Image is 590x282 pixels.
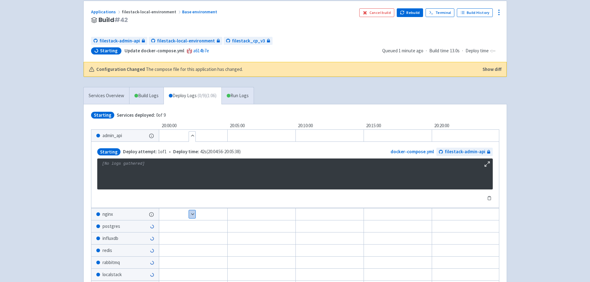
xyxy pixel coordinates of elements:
a: docker-compose.yml [391,149,434,154]
span: Services deployed: [117,112,155,118]
strong: Update docker-compose.yml [125,48,184,54]
button: Show diff [483,66,501,73]
span: Starting [97,148,120,155]
span: Starting [91,112,114,119]
div: 20:15:00 [364,122,432,129]
span: nginx [103,211,113,218]
button: Rebuild [397,8,423,17]
div: 20:05:00 [227,122,295,129]
time: 1 minute ago [399,48,423,54]
div: 20:00:00 [159,122,227,129]
a: Base environment [182,9,218,15]
a: filestack_cp_v3 [224,37,273,45]
span: redis [103,247,112,254]
span: Queued [382,48,423,54]
span: • [123,148,241,155]
div: · · [382,47,499,54]
span: 1 of 1 [123,148,167,155]
span: filestack-local-environment [122,9,182,15]
span: 42s ( 20:04:56 - 20:05:38 ) [173,148,241,155]
a: Services Overview [84,87,129,104]
span: influxdb [103,235,118,242]
a: Run Logs [221,87,254,104]
span: postgres [103,223,120,230]
a: filestack-admin-api [91,37,147,45]
span: -:-- [490,47,496,54]
a: Terminal [426,8,454,17]
span: ( 0 / 9 ) (1:06) [198,92,216,99]
a: filestack-admin-api [436,148,493,156]
span: Deploy attempt: [123,149,157,154]
span: filestack_cp_v3 [232,37,265,45]
a: a614b7e [193,48,209,54]
b: Configuration Changed [96,66,145,73]
span: Starting [100,48,118,54]
span: Deploy time: [173,149,199,154]
span: filestack-admin-api [445,148,485,155]
button: Maximize log window [484,161,490,167]
div: 20:10:00 [295,122,364,129]
span: rabbitmq [103,259,120,266]
span: Build time [429,47,449,54]
span: admin_api [103,132,122,139]
span: Deploy time [465,47,489,54]
span: Build [98,16,128,24]
a: Build History [457,8,493,17]
div: 20:20:00 [432,122,500,129]
a: Build Logs [129,87,164,104]
a: Deploy Logs (0/9)(1:06) [164,87,221,104]
span: The compose file for this application has changed. [146,66,243,73]
a: Applications [91,9,122,15]
p: [No logs gathered] [102,161,488,167]
span: # 42 [114,15,128,24]
span: localstack [103,271,122,278]
a: filestack-local-environment [149,37,222,45]
button: Cancel build [359,8,394,17]
span: filestack-admin-api [99,37,140,45]
span: 0 of 9 [117,112,166,119]
span: 13.0s [450,47,460,54]
span: filestack-local-environment [157,37,215,45]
